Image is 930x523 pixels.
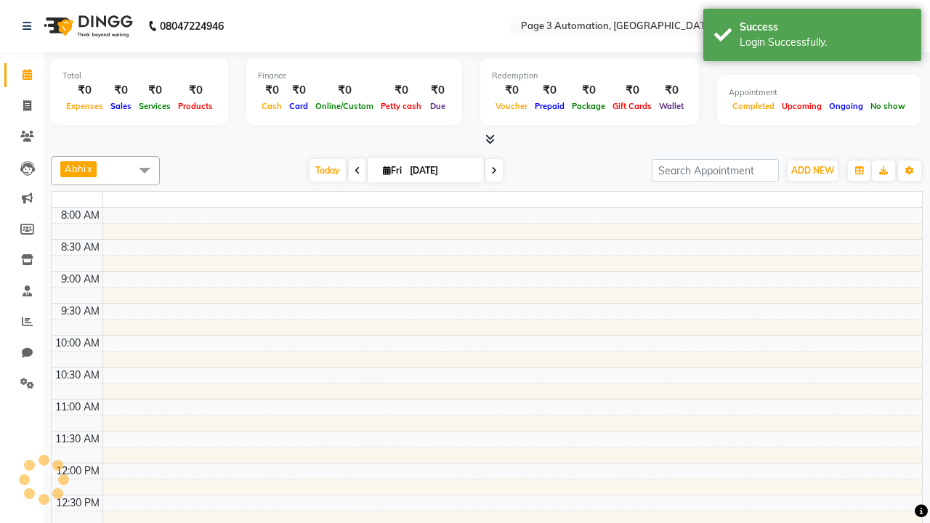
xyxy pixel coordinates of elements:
span: Due [426,101,449,111]
div: 10:00 AM [52,336,102,351]
div: 8:30 AM [58,240,102,255]
div: ₹0 [655,82,687,99]
div: 9:00 AM [58,272,102,287]
input: 2025-10-03 [405,160,478,182]
span: Ongoing [825,101,867,111]
span: Fri [379,165,405,176]
div: ₹0 [531,82,568,99]
div: ₹0 [135,82,174,99]
div: Finance [258,70,450,82]
div: ₹0 [62,82,107,99]
span: No show [867,101,909,111]
div: ₹0 [492,82,531,99]
span: Card [286,101,312,111]
div: ₹0 [258,82,286,99]
span: Today [310,159,346,182]
span: Products [174,101,217,111]
div: 11:30 AM [52,431,102,447]
div: ₹0 [286,82,312,99]
span: Expenses [62,101,107,111]
span: Upcoming [778,101,825,111]
div: ₹0 [312,82,377,99]
div: Total [62,70,217,82]
span: Online/Custom [312,101,377,111]
a: x [86,163,92,174]
span: Prepaid [531,101,568,111]
span: Completed [729,101,778,111]
img: logo [37,6,137,46]
span: Package [568,101,609,111]
span: Gift Cards [609,101,655,111]
div: ₹0 [107,82,135,99]
div: Login Successfully. [740,35,910,50]
span: Abhi [65,163,86,174]
div: 9:30 AM [58,304,102,319]
b: 08047224946 [160,6,224,46]
div: ₹0 [609,82,655,99]
span: Voucher [492,101,531,111]
div: ₹0 [568,82,609,99]
div: 10:30 AM [52,368,102,383]
div: 8:00 AM [58,208,102,223]
span: Cash [258,101,286,111]
div: ₹0 [425,82,450,99]
div: Redemption [492,70,687,82]
span: Services [135,101,174,111]
span: Sales [107,101,135,111]
input: Search Appointment [652,159,779,182]
span: Petty cash [377,101,425,111]
div: 12:30 PM [53,495,102,511]
span: ADD NEW [791,165,834,176]
button: ADD NEW [788,161,838,181]
div: ₹0 [377,82,425,99]
div: Success [740,20,910,35]
div: 11:00 AM [52,400,102,415]
span: Wallet [655,101,687,111]
div: ₹0 [174,82,217,99]
div: 12:00 PM [53,463,102,479]
div: Appointment [729,86,909,99]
